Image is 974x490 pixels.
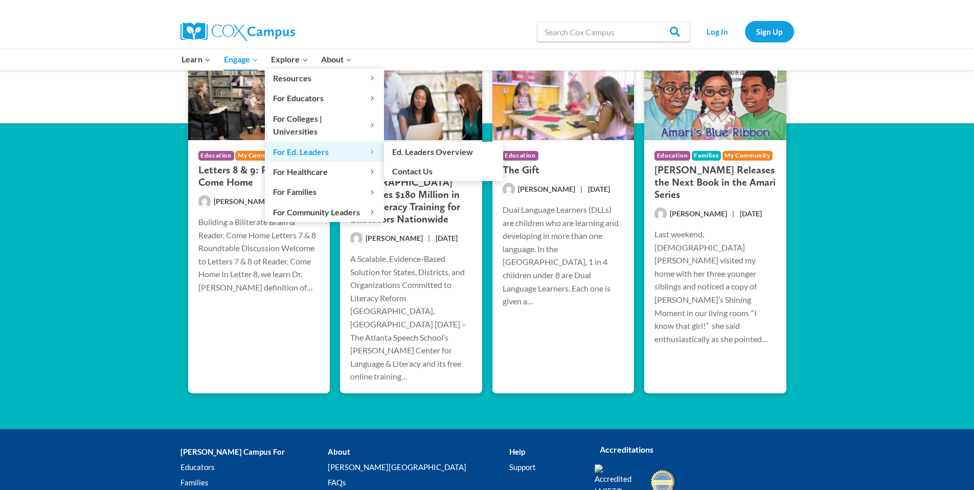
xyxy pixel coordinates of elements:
a: Educators [180,460,328,475]
h3: [PERSON_NAME] Releases the Next Book in the Amari Series [654,164,776,201]
span: Education [198,151,234,161]
a: Contact Us [384,162,503,181]
button: Child menu of For Colleges | Universities [265,108,384,141]
button: Child menu of Resources [265,69,384,88]
button: Child menu of Learn [175,49,218,70]
a: Support [509,460,579,475]
a: Rollins Releases the Next Book in the Amari Series Education Families My Community [PERSON_NAME] ... [644,65,786,393]
span: [PERSON_NAME] [214,197,271,206]
p: A Scalable, Evidence-Based Solution for States, Districts, and Organizations Committed to Literac... [350,252,472,383]
button: Child menu of For Community Leaders [265,202,384,221]
a: Sign Up [745,21,794,42]
span: [PERSON_NAME] [670,209,727,218]
p: Building a Biliterate Brain & Reader, Come Home Letters 7 & 8 Roundtable Discussion Welcome to Le... [198,215,320,294]
a: Log In [695,21,740,42]
span: My Community [722,151,773,161]
span: [PERSON_NAME] [366,234,423,242]
img: Cox Campus Surpasses $180 Million in Free Literacy Training for Educators Nationwide [336,63,485,142]
input: Search Cox Campus [537,21,690,42]
img: Cox Campus [180,23,295,41]
button: Child menu of For Educators [265,88,384,108]
h3: The Gift [503,164,624,176]
button: Child menu of About [314,49,358,70]
a: Ed. Leaders Overview [384,142,503,161]
span: My Community [235,151,286,161]
span: [PERSON_NAME] [518,185,575,193]
nav: Secondary Navigation [695,21,794,42]
button: Child menu of For Healthcare [265,162,384,182]
time: [DATE] [740,208,762,219]
span: Education [503,151,538,161]
p: Dual Language Learners (DLLs) are children who are learning and developing in more than one langu... [503,203,624,308]
button: Child menu of For Ed. Leaders [265,142,384,161]
h3: Letters 8 & 9: Reader, Come Home [198,164,320,188]
button: Child menu of Engage [217,49,265,70]
img: Rollins Releases the Next Book in the Amari Series [641,63,789,142]
strong: Accreditations [600,444,653,454]
h3: [PERSON_NAME][GEOGRAPHIC_DATA] Surpasses $180 Million in Free Literacy Training for Educators Nat... [350,164,472,225]
nav: Primary Navigation [175,49,358,70]
span: Families [692,151,721,161]
span: Education [654,151,690,161]
a: Letters 8 & 9: Reader, Come Home Education My Community Letters 8 & 9: Reader, Come Home [PERSON_... [188,65,330,393]
button: Child menu of Explore [265,49,315,70]
button: Child menu of For Families [265,182,384,202]
a: The Gift Education The Gift [PERSON_NAME] [DATE] Dual Language Learners (DLLs) are children who a... [492,65,635,393]
p: Last weekend, [DEMOGRAPHIC_DATA] [PERSON_NAME] visited my home with her three younger siblings an... [654,228,776,345]
img: The Gift [489,63,638,142]
a: Cox Campus Surpasses $180 Million in Free Literacy Training for Educators Nationwide Education [P... [340,65,482,393]
time: [DATE] [588,184,610,195]
time: [DATE] [436,233,458,244]
img: Letters 8 & 9: Reader, Come Home [185,63,333,142]
a: [PERSON_NAME][GEOGRAPHIC_DATA] [328,460,509,475]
